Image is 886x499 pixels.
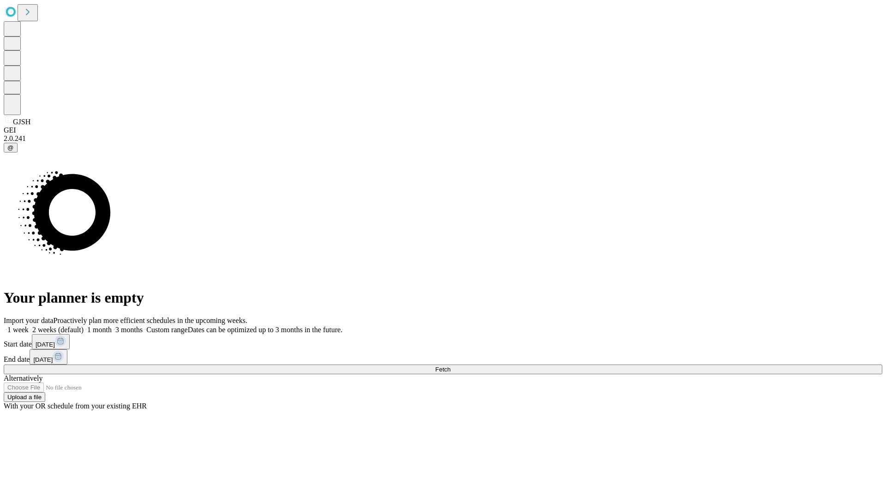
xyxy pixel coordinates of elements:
button: [DATE] [30,349,67,365]
span: [DATE] [36,341,55,348]
span: With your OR schedule from your existing EHR [4,402,147,410]
span: Import your data [4,316,54,324]
span: GJSH [13,118,30,126]
span: Proactively plan more efficient schedules in the upcoming weeks. [54,316,247,324]
span: 1 month [87,326,112,334]
span: Fetch [435,366,450,373]
span: 1 week [7,326,29,334]
button: Upload a file [4,392,45,402]
button: Fetch [4,365,882,374]
span: Custom range [146,326,187,334]
div: End date [4,349,882,365]
h1: Your planner is empty [4,289,882,306]
span: 2 weeks (default) [32,326,84,334]
button: @ [4,143,18,152]
div: Start date [4,334,882,349]
div: 2.0.241 [4,134,882,143]
span: @ [7,144,14,151]
span: Dates can be optimized up to 3 months in the future. [188,326,342,334]
span: [DATE] [33,356,53,363]
button: [DATE] [32,334,70,349]
span: 3 months [115,326,143,334]
span: Alternatively [4,374,42,382]
div: GEI [4,126,882,134]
